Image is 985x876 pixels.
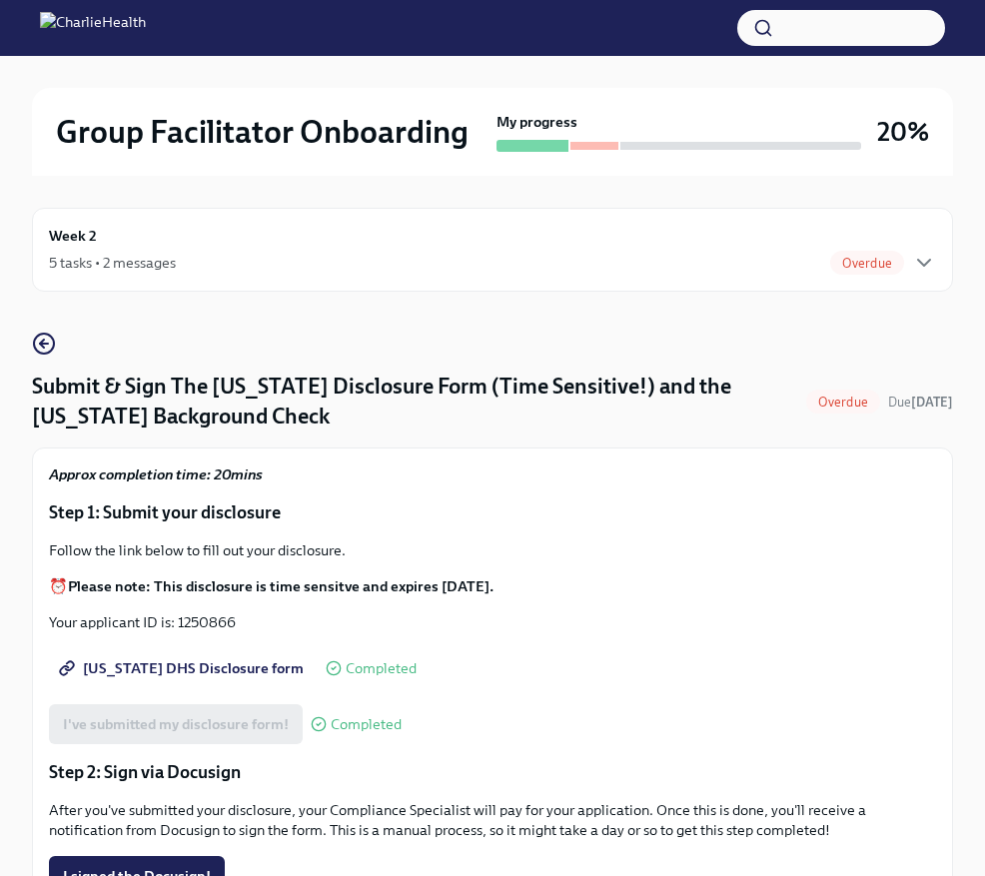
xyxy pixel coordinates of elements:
span: Due [888,395,953,410]
p: Step 2: Sign via Docusign [49,760,936,784]
h2: Group Facilitator Onboarding [56,112,469,152]
div: 5 tasks • 2 messages [49,253,176,273]
span: Overdue [830,256,904,271]
span: Overdue [806,395,880,410]
p: ⏰ [49,576,936,596]
img: CharlieHealth [40,12,146,44]
span: [US_STATE] DHS Disclosure form [63,658,304,678]
a: [US_STATE] DHS Disclosure form [49,648,318,688]
h4: Submit & Sign The [US_STATE] Disclosure Form (Time Sensitive!) and the [US_STATE] Background Check [32,372,798,432]
h6: Week 2 [49,225,97,247]
strong: Please note: This disclosure is time sensitve and expires [DATE]. [68,577,493,595]
span: Completed [346,661,417,676]
span: Completed [331,717,402,732]
strong: [DATE] [911,395,953,410]
p: Follow the link below to fill out your disclosure. [49,540,936,560]
strong: My progress [496,112,577,132]
strong: Approx completion time: 20mins [49,465,263,483]
p: Step 1: Submit your disclosure [49,500,936,524]
p: After you've submitted your disclosure, your Compliance Specialist will pay for your application.... [49,800,936,840]
h3: 20% [877,114,929,150]
span: September 24th, 2025 09:00 [888,393,953,412]
p: Your applicant ID is: 1250866 [49,612,936,632]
